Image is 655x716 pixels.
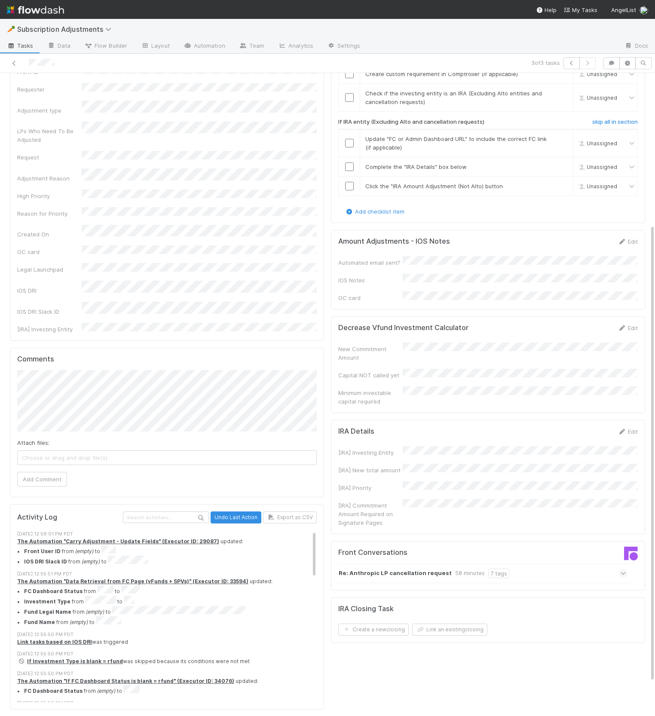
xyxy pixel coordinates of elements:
strong: Re: Anthropic LP cancellation request [339,569,452,578]
em: (empty) [86,609,104,615]
button: Undo Last Action [211,511,261,523]
strong: FC Dashboard Status [24,688,83,695]
a: Add checklist item [345,208,404,215]
h5: IRA Closing Task [338,605,394,613]
a: Edit [618,324,638,331]
div: [DATE] 12:55:50 PM PDT [17,631,317,638]
strong: Investment Type [24,599,70,605]
div: High Priority [17,192,82,200]
span: Tasks [7,41,34,50]
div: Capital NOT called yet [338,371,403,379]
span: AngelList [611,6,636,13]
div: updated: [17,538,317,566]
li: from to [24,556,317,566]
li: from to [24,606,317,616]
a: Settings [320,40,367,53]
input: Search activities... [123,511,209,523]
label: Attach files: [17,438,49,447]
div: was triggered [17,638,317,646]
h5: Comments [17,355,317,364]
div: [DATE] 12:55:50 PM PDT [17,670,317,677]
div: updated: [17,677,317,695]
div: [IRA] Investing Entity [17,325,82,334]
button: Create a newclosing [338,624,409,636]
strong: The Automation "Data Retrieval from FC Page (vFunds + SPVs)" (Executor ID: 33594) [17,578,248,584]
a: Edit [618,428,638,435]
strong: Fund Legal Name [24,609,71,615]
div: Adjustment Reason [17,174,82,183]
a: The Automation "If FC Dashboard Status is blank = rfund" (Executor ID: 34076) [17,678,234,684]
div: Help [536,6,557,14]
span: Unassigned [576,164,617,170]
strong: Front User ID [24,548,61,555]
div: IOS Notes [338,276,403,285]
span: Flow Builder [84,41,127,50]
span: Click the "IRA Amount Adjustment (Not Alto) button [365,183,503,190]
span: Unassigned [576,183,617,190]
span: Check if the investing entity is an IRA (Excluding Alto entities and cancellation requests) [365,90,542,105]
strong: The Automation "Carry Adjustment - Update Fields" (Executor ID: 29087) [17,538,219,545]
li: from to [24,545,317,556]
span: Unassigned [576,95,617,101]
span: 3 of 3 tasks [531,58,560,67]
em: (empty) [70,619,88,626]
div: updated: [17,578,317,627]
a: Docs [618,40,655,53]
h6: skip all in section [592,119,638,125]
span: Unassigned [576,140,617,147]
h5: Decrease Vfund Investment Calculator [338,324,468,332]
div: 7 tags [488,569,509,578]
div: Legal Launchpad [17,265,82,274]
img: logo-inverted-e16ddd16eac7371096b0.svg [7,3,64,17]
a: Link tasks based on IOS DRI [17,639,92,645]
button: Export as CSV [263,511,317,523]
a: Layout [134,40,177,53]
button: Link an existingclosing [412,624,487,636]
h5: IRA Details [338,427,374,436]
div: Request [17,153,82,162]
div: [DATE] 12:56:01 PM PDT [17,530,317,538]
a: Team [232,40,271,53]
a: Data [40,40,77,53]
h5: Front Conversations [338,548,482,557]
img: avatar_04f2f553-352a-453f-b9fb-c6074dc60769.png [640,6,648,15]
a: Analytics [271,40,320,53]
strong: Fund Name [24,619,55,626]
div: [IRA] Commitment Amount Required on Signature Pages [338,501,403,527]
div: Reason for Priority [17,209,82,218]
li: from to [24,616,317,627]
div: Requester [17,85,82,94]
span: Unassigned [576,71,617,77]
div: 58 minutes [455,569,485,578]
span: was skipped because its conditions were not met [17,658,250,664]
div: IOS DRI [17,286,82,295]
h5: Amount Adjustments - IOS Notes [338,237,450,246]
a: Automation [177,40,232,53]
div: OC card [17,248,82,256]
strong: FC Dashboard Status [24,588,83,595]
img: front-logo-b4b721b83371efbadf0a.svg [624,547,638,560]
a: My Tasks [563,6,597,14]
span: Create custom requirement in Comptroller (if applicable) [365,70,518,77]
div: IOS DRI Slack ID [17,307,82,316]
li: from to [24,596,317,606]
h5: Activity Log [17,513,121,522]
a: If Investment Type is blank = rfund [27,658,123,664]
div: [DATE] 12:55:50 PM PDT [17,650,317,658]
span: 🥕 [7,25,15,33]
div: Minimum investable capital required [338,389,403,406]
div: OC card [338,294,403,302]
a: Flow Builder [77,40,134,53]
div: [IRA] Priority [338,483,403,492]
em: (empty) [75,548,94,555]
a: Edit [618,238,638,245]
a: skip all in section [592,119,638,129]
div: Adjustment type [17,106,82,115]
div: Automated email sent? [338,258,403,267]
div: [IRA] New total amount [338,466,403,474]
strong: IOS DRI Slack ID [24,559,67,565]
span: Subscription Adjustments [17,25,116,34]
span: Complete the "IRA Details" box below [365,163,467,170]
